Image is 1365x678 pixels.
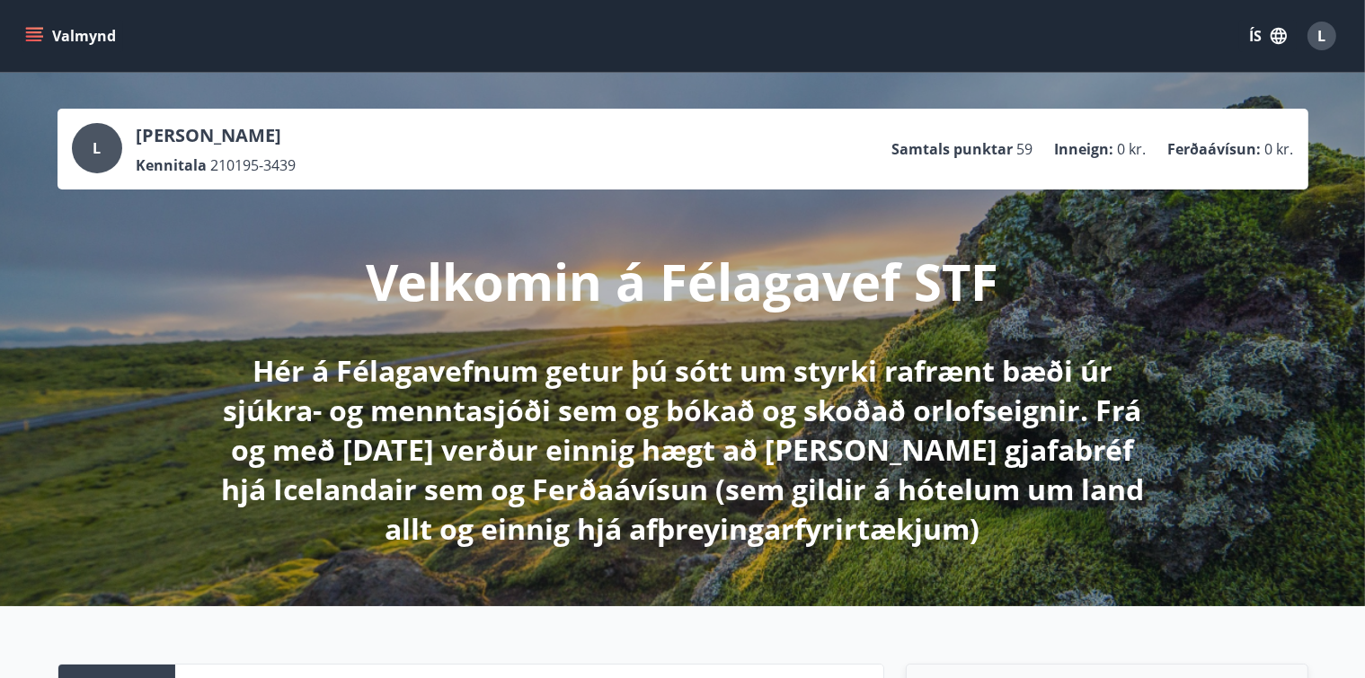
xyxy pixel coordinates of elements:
[1055,139,1114,159] p: Inneign :
[137,155,208,175] p: Kennitala
[1300,14,1343,57] button: L
[892,139,1014,159] p: Samtals punktar
[1318,26,1326,46] span: L
[1168,139,1262,159] p: Ferðaávísun :
[1239,20,1297,52] button: ÍS
[211,155,297,175] span: 210195-3439
[1017,139,1033,159] span: 59
[208,351,1157,549] p: Hér á Félagavefnum getur þú sótt um styrki rafrænt bæði úr sjúkra- og menntasjóði sem og bókað og...
[22,20,123,52] button: menu
[367,247,999,315] p: Velkomin á Félagavef STF
[137,123,297,148] p: [PERSON_NAME]
[1118,139,1147,159] span: 0 kr.
[93,138,101,158] span: L
[1265,139,1294,159] span: 0 kr.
